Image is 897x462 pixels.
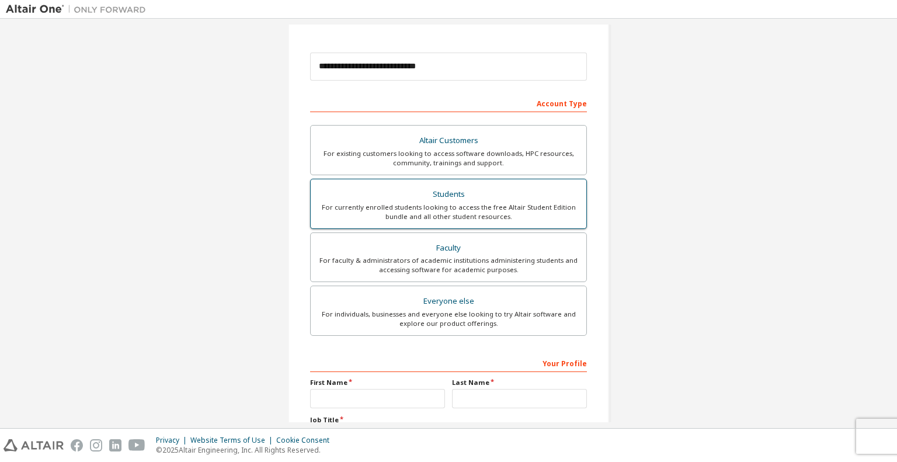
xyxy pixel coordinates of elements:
[318,186,579,203] div: Students
[71,439,83,451] img: facebook.svg
[318,203,579,221] div: For currently enrolled students looking to access the free Altair Student Edition bundle and all ...
[90,439,102,451] img: instagram.svg
[276,436,336,445] div: Cookie Consent
[318,240,579,256] div: Faculty
[109,439,121,451] img: linkedin.svg
[128,439,145,451] img: youtube.svg
[318,293,579,310] div: Everyone else
[310,93,587,112] div: Account Type
[6,4,152,15] img: Altair One
[156,445,336,455] p: © 2025 Altair Engineering, Inc. All Rights Reserved.
[318,149,579,168] div: For existing customers looking to access software downloads, HPC resources, community, trainings ...
[310,353,587,372] div: Your Profile
[4,439,64,451] img: altair_logo.svg
[318,133,579,149] div: Altair Customers
[156,436,190,445] div: Privacy
[310,415,587,425] label: Job Title
[190,436,276,445] div: Website Terms of Use
[452,378,587,387] label: Last Name
[310,378,445,387] label: First Name
[318,310,579,328] div: For individuals, businesses and everyone else looking to try Altair software and explore our prod...
[318,256,579,275] div: For faculty & administrators of academic institutions administering students and accessing softwa...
